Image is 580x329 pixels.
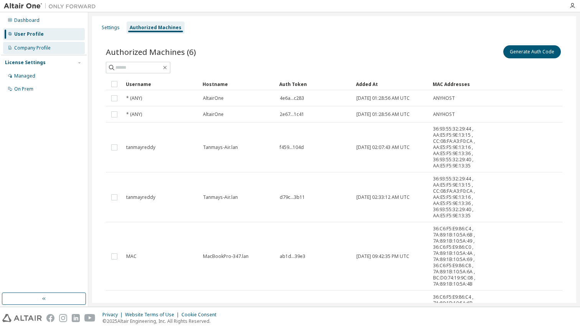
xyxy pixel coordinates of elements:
span: tanmayreddy [126,144,155,150]
span: [DATE] 02:33:12 AM UTC [356,194,410,200]
span: * (ANY) [126,95,142,101]
span: 4e6a...c283 [280,95,304,101]
span: ANYHOST [433,111,455,117]
span: MacBookPro-347.lan [203,253,249,260]
img: instagram.svg [59,314,67,322]
div: Added At [356,78,427,90]
span: * (ANY) [126,111,142,117]
span: ab1d...39e3 [280,253,305,260]
div: On Prem [14,86,33,92]
img: Altair One [4,2,100,10]
span: [DATE] 09:42:35 PM UTC [356,253,409,260]
button: Generate Auth Code [503,45,561,58]
div: Auth Token [279,78,350,90]
span: [DATE] 02:07:43 AM UTC [356,144,410,150]
span: ANYHOST [433,95,455,101]
div: User Profile [14,31,44,37]
div: Authorized Machines [130,25,181,31]
span: MAC [126,253,137,260]
span: Tanmays-Air.lan [203,194,238,200]
span: AltairOne [203,111,224,117]
div: Privacy [102,312,125,318]
span: f459...104d [280,144,304,150]
span: [DATE] 01:28:56 AM UTC [356,95,410,101]
div: Username [126,78,196,90]
span: 36:93:55:32:29:44 , AA:E5:F5:9E:13:15 , CC:08:FA:A3:F0:CA , AA:E5:F5:9E:13:16 , AA:E5:F5:9E:13:36... [433,126,478,169]
span: Tanmays-Air.lan [203,144,238,150]
div: Dashboard [14,17,40,23]
div: Managed [14,73,35,79]
img: linkedin.svg [72,314,80,322]
span: 36:93:55:32:29:44 , AA:E5:F5:9E:13:15 , CC:08:FA:A3:F0:CA , AA:E5:F5:9E:13:16 , AA:E5:F5:9E:13:36... [433,176,478,219]
div: License Settings [5,60,46,66]
div: Website Terms of Use [125,312,181,318]
span: [DATE] 01:28:56 AM UTC [356,111,410,117]
div: Company Profile [14,45,51,51]
p: © 2025 Altair Engineering, Inc. All Rights Reserved. [102,318,221,324]
div: Hostname [203,78,273,90]
span: 36:C6:F5:E9:86:C4 , 7A:89:1B:10:5A:6B , 7A:89:1B:10:5A:49 , 36:C6:F5:E9:86:C0 , 7A:89:1B:10:5A:4A... [433,226,478,287]
span: AltairOne [203,95,224,101]
img: youtube.svg [84,314,96,322]
div: Cookie Consent [181,312,221,318]
span: Authorized Machines (6) [106,46,196,57]
span: tanmayreddy [126,194,155,200]
div: Settings [102,25,120,31]
img: altair_logo.svg [2,314,42,322]
div: MAC Addresses [433,78,478,90]
span: d79c...3b11 [280,194,305,200]
span: 2e67...1c41 [280,111,304,117]
img: facebook.svg [46,314,54,322]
